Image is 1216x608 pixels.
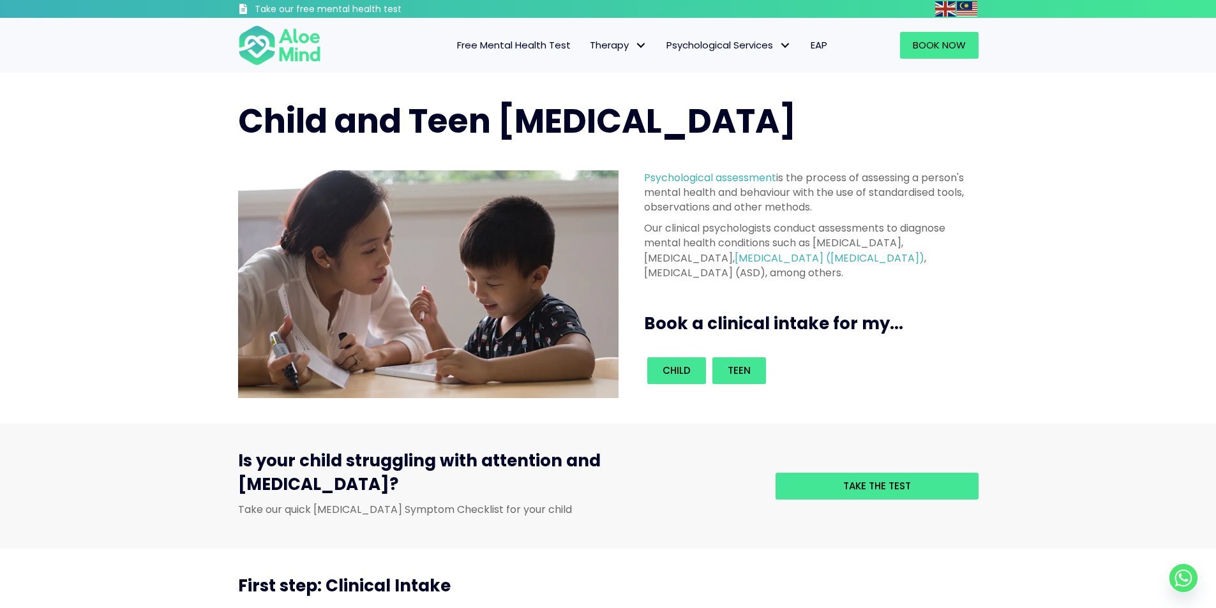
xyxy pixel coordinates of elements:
[580,32,657,59] a: TherapyTherapy: submenu
[644,170,971,215] p: is the process of assessing a person's mental health and behaviour with the use of standardised t...
[644,354,971,387] div: Book an intake for my...
[238,449,756,502] h3: Is your child struggling with attention and [MEDICAL_DATA]?
[238,24,321,66] img: Aloe mind Logo
[935,1,957,16] a: English
[238,3,470,18] a: Take our free mental health test
[644,170,776,185] a: Psychological assessment
[255,3,470,16] h3: Take our free mental health test
[843,479,911,493] span: Take the test
[776,36,795,55] span: Psychological Services: submenu
[913,38,966,52] span: Book Now
[644,221,971,280] p: Our clinical psychologists conduct assessments to diagnose mental health conditions such as [MEDI...
[457,38,571,52] span: Free Mental Health Test
[590,38,647,52] span: Therapy
[338,32,837,59] nav: Menu
[447,32,580,59] a: Free Mental Health Test
[1169,564,1197,592] a: Whatsapp
[238,170,619,399] img: child assessment
[666,38,792,52] span: Psychological Services
[238,574,451,597] span: First step: Clinical Intake
[811,38,827,52] span: EAP
[712,357,766,384] a: Teen
[776,473,979,500] a: Take the test
[801,32,837,59] a: EAP
[900,32,979,59] a: Book Now
[632,36,650,55] span: Therapy: submenu
[735,251,924,265] a: [MEDICAL_DATA] ([MEDICAL_DATA])
[935,1,956,17] img: en
[238,98,796,144] span: Child and Teen [MEDICAL_DATA]
[657,32,801,59] a: Psychological ServicesPsychological Services: submenu
[238,502,756,517] p: Take our quick [MEDICAL_DATA] Symptom Checklist for your child
[647,357,706,384] a: Child
[644,312,984,335] h3: Book a clinical intake for my...
[957,1,979,16] a: Malay
[663,364,691,377] span: Child
[728,364,751,377] span: Teen
[957,1,977,17] img: ms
